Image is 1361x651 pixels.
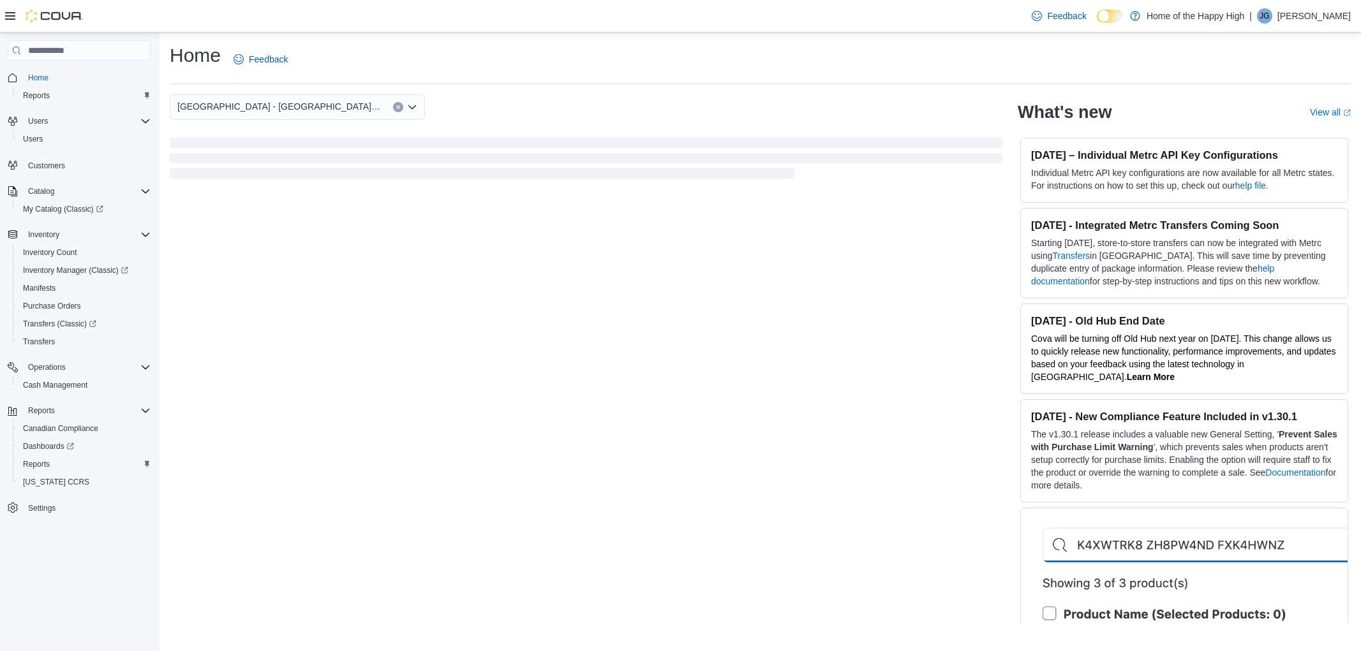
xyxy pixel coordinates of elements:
a: Feedback [1027,3,1091,29]
a: Dashboards [13,437,156,455]
p: The v1.30.1 release includes a valuable new General Setting, ' ', which prevents sales when produ... [1031,428,1337,492]
p: [PERSON_NAME] [1277,8,1351,24]
span: Home [28,73,48,83]
span: Dark Mode [1097,23,1097,24]
button: Cash Management [13,376,156,394]
span: Manifests [18,281,151,296]
button: Clear input [393,102,403,112]
p: Home of the Happy High [1147,8,1244,24]
span: Transfers (Classic) [18,316,151,332]
span: Purchase Orders [23,301,81,311]
button: Operations [23,360,71,375]
svg: External link [1343,109,1351,117]
button: Reports [3,402,156,420]
a: Inventory Manager (Classic) [13,261,156,279]
a: Feedback [228,47,293,72]
a: Inventory Count [18,245,82,260]
span: Canadian Compliance [23,423,98,434]
button: Home [3,68,156,87]
a: My Catalog (Classic) [18,201,108,217]
span: Transfers [23,337,55,347]
button: Inventory Count [13,244,156,261]
span: Feedback [249,53,288,66]
button: Open list of options [407,102,417,112]
span: Feedback [1047,10,1086,22]
button: [US_STATE] CCRS [13,473,156,491]
h3: [DATE] - New Compliance Feature Included in v1.30.1 [1031,410,1337,423]
span: Canadian Compliance [18,421,151,436]
a: Purchase Orders [18,298,86,314]
button: Inventory [23,227,64,242]
span: My Catalog (Classic) [18,201,151,217]
nav: Complex example [8,63,151,550]
a: Home [23,70,54,85]
a: Inventory Manager (Classic) [18,263,133,278]
span: Users [23,113,151,129]
a: My Catalog (Classic) [13,200,156,218]
h1: Home [170,43,221,68]
span: Dashboards [23,441,74,451]
a: Dashboards [18,439,79,454]
span: Reports [23,459,50,469]
span: Catalog [23,184,151,199]
span: Reports [18,457,151,472]
span: Inventory [28,230,59,240]
span: Purchase Orders [18,298,151,314]
span: Transfers [18,334,151,349]
button: Catalog [3,182,156,200]
button: Inventory [3,226,156,244]
button: Users [13,130,156,148]
span: Reports [23,403,151,418]
button: Reports [13,455,156,473]
a: Transfers [1052,251,1090,261]
a: Cash Management [18,377,93,393]
input: Dark Mode [1097,10,1124,23]
a: Transfers (Classic) [13,315,156,333]
p: Starting [DATE], store-to-store transfers can now be integrated with Metrc using in [GEOGRAPHIC_D... [1031,237,1337,288]
button: Operations [3,358,156,376]
a: Learn More [1127,372,1175,382]
span: Operations [28,362,66,372]
span: Customers [23,157,151,173]
h3: [DATE] - Old Hub End Date [1031,314,1337,327]
button: Users [23,113,53,129]
span: JG [1260,8,1269,24]
span: Transfers (Classic) [23,319,96,329]
a: Transfers [18,334,60,349]
a: Users [18,131,48,147]
p: | [1249,8,1252,24]
span: [GEOGRAPHIC_DATA] - [GEOGRAPHIC_DATA] - Fire & Flower [177,99,380,114]
span: Settings [28,503,56,513]
a: [US_STATE] CCRS [18,474,94,490]
h3: [DATE] – Individual Metrc API Key Configurations [1031,149,1337,161]
span: Users [28,116,48,126]
span: Users [23,134,43,144]
span: Catalog [28,186,54,196]
a: Settings [23,501,61,516]
button: Purchase Orders [13,297,156,315]
button: Manifests [13,279,156,297]
div: Jorja Green [1257,8,1272,24]
button: Settings [3,499,156,517]
span: Manifests [23,283,56,293]
span: Cash Management [18,377,151,393]
span: Users [18,131,151,147]
span: Inventory Manager (Classic) [18,263,151,278]
span: Home [23,69,151,85]
button: Canadian Compliance [13,420,156,437]
h2: What's new [1018,102,1112,122]
a: Customers [23,158,70,173]
button: Users [3,112,156,130]
span: Washington CCRS [18,474,151,490]
a: Canadian Compliance [18,421,103,436]
a: Reports [18,457,55,472]
span: Settings [23,500,151,516]
span: Dashboards [18,439,151,454]
a: Manifests [18,281,61,296]
span: Inventory Count [23,247,77,258]
span: Operations [23,360,151,375]
span: Reports [23,91,50,101]
span: Cash Management [23,380,87,390]
strong: Prevent Sales with Purchase Limit Warning [1031,429,1337,452]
